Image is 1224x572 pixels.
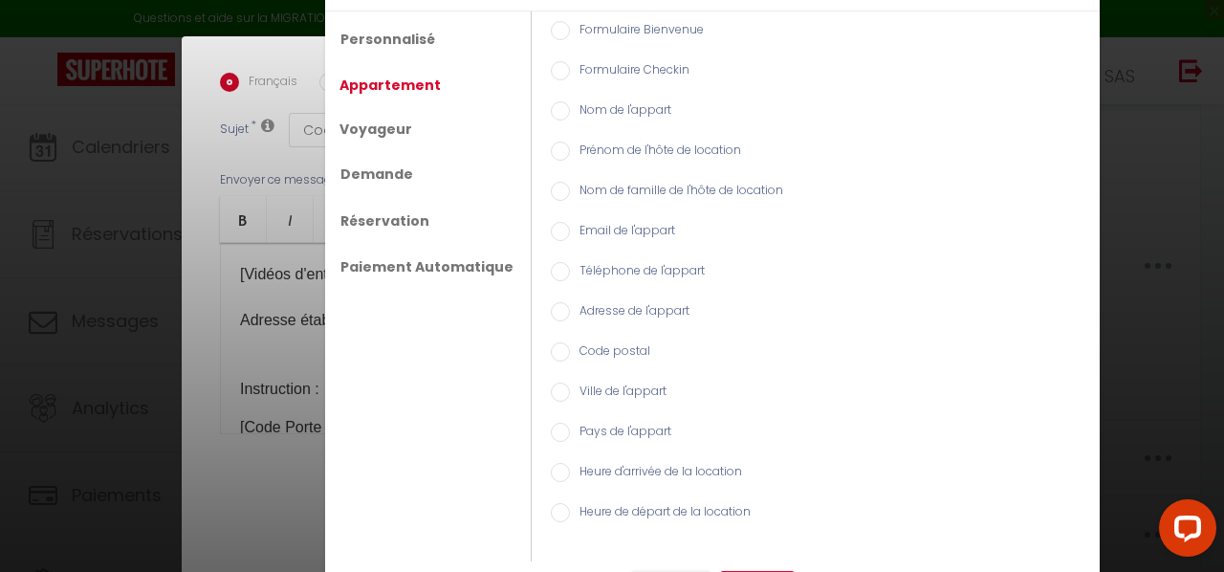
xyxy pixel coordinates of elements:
[570,342,650,363] label: Code postal
[570,423,671,444] label: Pays de l'appart
[330,21,446,57] a: Personnalisé
[570,383,667,404] label: Ville de l'appart
[570,463,742,484] label: Heure d'arrivée de la location
[570,302,689,323] label: Adresse de l'appart
[570,222,675,243] label: Email de l'appart
[570,262,705,283] label: Téléphone de l'appart
[1144,492,1224,572] iframe: LiveChat chat widget
[570,182,783,203] label: Nom de famille de l'hôte de location
[570,142,741,163] label: Prénom de l'hôte de location
[330,203,440,239] a: Réservation
[570,503,751,524] label: Heure de départ de la location
[330,112,422,146] a: Voyageur
[330,156,424,192] a: Demande
[330,249,524,285] a: Paiement Automatique
[570,61,689,82] label: Formulaire Checkin
[570,101,671,122] label: Nom de l'appart
[570,21,704,42] label: Formulaire Bienvenue
[330,68,450,102] a: Appartement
